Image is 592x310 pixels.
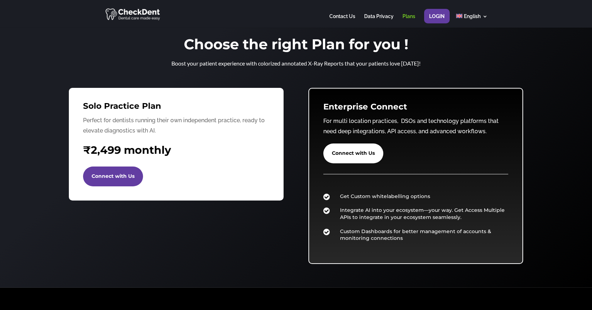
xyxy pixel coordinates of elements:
h3: Solo Practice Plan [83,102,269,114]
span:  [323,207,330,214]
p: Perfect for dentists running their own independent practice, ready to elevate diagnostics with AI. [83,115,269,136]
span: ₹ [83,143,91,157]
span: Get Custom whitelabelling options [340,193,430,199]
a: Login [429,14,445,28]
a: Connect with Us [323,143,383,163]
span: Integrate AI into your ecosystem—your way. Get Access Multiple APIs to integrate in your ecosyste... [340,207,505,220]
h3: Enterprise Connect [323,103,508,114]
span: Custom Dashboards for better management of accounts & monitoring connections [340,228,491,242]
a: English [456,14,488,28]
span: English [464,13,481,19]
a: Data Privacy [364,14,394,28]
h1: Choose the right Plan for you ! [154,37,438,55]
p: For multi location practices, DSOs and technology platforms that need deep integrations, API acce... [323,116,508,137]
a: Contact Us [329,14,355,28]
h4: 2,499 monthly [83,143,269,161]
a: Connect with Us [83,167,143,186]
img: CheckDent AI [105,7,161,21]
span:  [323,193,330,201]
a: Plans [402,14,415,28]
span:  [323,228,330,236]
p: Boost your patient experience with colorized annotated X-Ray Reports that your patients love [DATE]! [154,58,438,69]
